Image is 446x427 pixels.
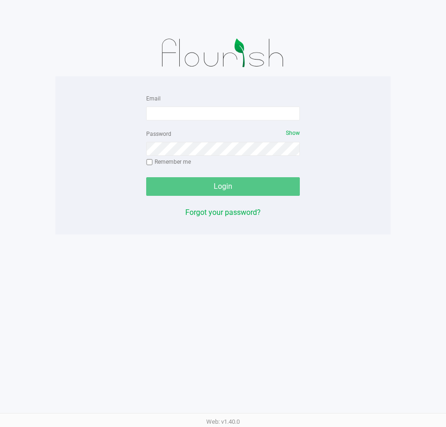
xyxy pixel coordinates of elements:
[206,418,240,425] span: Web: v1.40.0
[286,130,300,136] span: Show
[146,130,171,138] label: Password
[146,158,191,166] label: Remember me
[146,94,161,103] label: Email
[146,159,153,166] input: Remember me
[185,207,261,218] button: Forgot your password?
